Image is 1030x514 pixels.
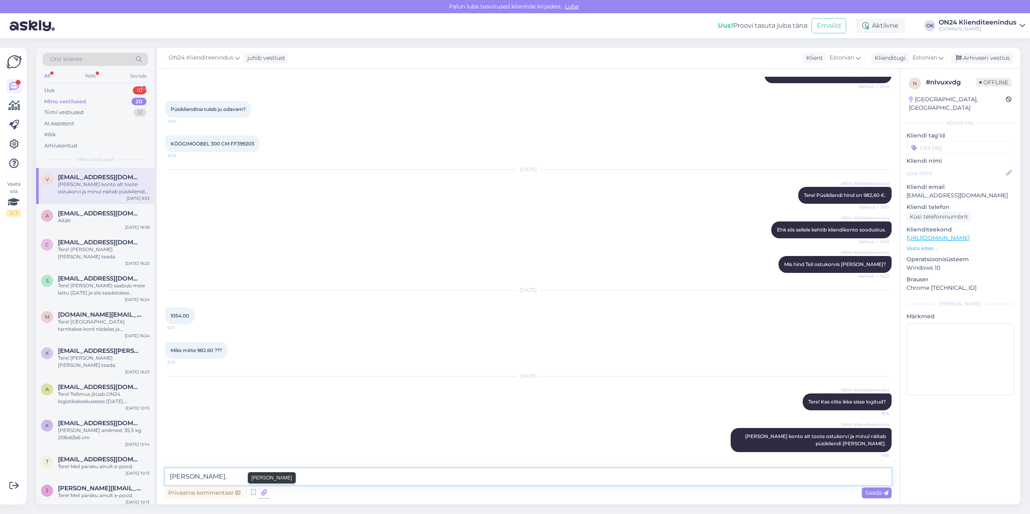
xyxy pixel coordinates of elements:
[58,427,150,441] div: [PERSON_NAME] andmed: 35,5 kg 208x63x6 cm
[128,71,148,81] div: Socials
[859,453,889,459] span: 9:15
[6,180,21,217] div: Vaata siia
[906,131,1014,140] p: Kliendi tag'id
[133,86,146,94] div: 10
[841,215,889,221] span: ON24 Klienditeenindus
[858,84,889,90] span: Nähtud ✓ 10:10
[745,433,887,446] span: [PERSON_NAME] konto alt toote ostukorvi ja minul näitab püsikliendi [PERSON_NAME].
[46,487,48,494] span: j
[58,391,150,405] div: Tere! Tellimus jõuab ON24 logistikakeskusesse [DATE]. Kullerfirma Venipak saadab Teile SMS-i kui ...
[906,211,971,222] div: Küsi telefoninumbrit
[909,95,1006,112] div: [GEOGRAPHIC_DATA], [GEOGRAPHIC_DATA]
[859,239,889,245] span: Nähtud ✓ 10:12
[777,227,886,233] span: Ehk siis sellele kehtib kliendikonto soodustus.
[165,166,892,173] div: [DATE]
[58,420,142,427] span: kullamae.mariann123@gmail.com
[6,209,21,217] div: 2 / 3
[913,53,937,62] span: Estonian
[58,181,150,195] div: [PERSON_NAME] konto alt toote ostukorvi ja minul näitab püsikliendi [PERSON_NAME].
[859,204,889,210] span: Nähtud ✓ 10:11
[171,313,189,319] span: 1054.00
[6,54,22,70] img: Askly Logo
[58,492,150,499] div: Tere! Meil paraku ainult e-pood.
[58,318,150,333] div: Tere! [GEOGRAPHIC_DATA] tarnitakse kord nädalas ja esmaspäeval.
[44,120,74,128] div: AI Assistent
[44,142,77,150] div: Arhiveeritud
[165,287,892,294] div: [DATE]
[45,422,49,428] span: k
[125,369,150,375] div: [DATE] 16:23
[125,297,150,303] div: [DATE] 16:24
[951,53,1013,63] div: Arhiveeri vestlus
[45,242,49,248] span: c
[44,98,86,106] div: Minu vestlused
[165,487,243,498] div: Privaatne kommentaar
[125,260,150,266] div: [DATE] 16:25
[58,485,142,492] span: jakovlevdeniss@gmail.com
[906,157,1014,165] p: Kliendi nimi
[562,3,581,10] span: Luba
[803,54,823,62] div: Klient
[718,22,733,29] b: Uus!
[924,20,935,31] div: OK
[906,183,1014,191] p: Kliendi email
[165,468,892,485] textarea: [PERSON_NAME]
[841,250,889,256] span: ON24 Klienditeenindus
[77,156,113,163] span: Minu vestlused
[812,18,846,33] button: Emailid
[906,191,1014,200] p: [EMAIL_ADDRESS][DOMAIN_NAME]
[906,275,1014,284] p: Brauser
[244,54,285,62] div: juhib vestlust
[165,373,892,380] div: [DATE]
[134,109,146,117] div: 12
[58,347,142,354] span: kulli.andres@ergo.ee
[167,325,198,331] span: 9:31
[906,264,1014,272] p: Windows 10
[907,169,1005,178] input: Lisa nimi
[169,53,233,62] span: ON24 Klienditeenindus
[906,312,1014,321] p: Märkmed
[926,78,976,87] div: # nlvuxvdg
[808,399,886,405] span: Tere! Kas olite ikka sisse logitud?
[45,314,49,320] span: m
[841,422,889,428] span: ON24 Klienditeenindus
[58,217,150,224] div: Aitäh
[126,470,150,476] div: [DATE] 10:13
[58,456,142,463] span: tanel231@gmail.com
[865,489,888,496] span: Saada
[171,347,222,353] span: Miks mitte 982.60 ???
[132,98,146,106] div: 20
[45,213,49,219] span: a
[127,195,150,201] div: [DATE] 9:33
[939,19,1025,32] a: ON24 Klienditeenindus[DOMAIN_NAME]
[50,55,82,63] span: Otsi kliente
[939,19,1016,26] div: ON24 Klienditeenindus
[906,203,1014,211] p: Kliendi telefon
[830,53,854,62] span: Estonian
[913,80,917,86] span: n
[58,239,142,246] span: cloudgazer129@gmail.com
[45,176,49,182] span: v
[83,71,97,81] div: Web
[841,180,889,186] span: ON24 Klienditeenindus
[44,109,84,117] div: Tiimi vestlused
[58,311,142,318] span: mikk.aeg@hotmail.com
[906,284,1014,292] p: Chrome [TECHNICAL_ID]
[906,141,1014,154] input: Lisa tag
[44,131,56,139] div: Kõik
[58,282,150,297] div: Tere! [PERSON_NAME] saabub meie lattu [DATE] ja siis saadetakse pakiautomaati.
[45,386,49,392] span: a
[804,192,886,198] span: Tere! Püsikliendi hind on 982,60 €.
[58,354,150,369] div: Tere! [PERSON_NAME] [PERSON_NAME] teada.
[125,441,150,447] div: [DATE] 10:14
[906,300,1014,307] div: [PERSON_NAME]
[784,261,886,267] span: Mis hind Teil ostukorvis [PERSON_NAME]?
[251,474,292,481] small: [PERSON_NAME]
[718,21,808,31] div: Proovi tasuta juba täna:
[46,278,49,284] span: s
[906,255,1014,264] p: Operatsioonisüsteem
[906,119,1014,127] div: Kliendi info
[125,224,150,230] div: [DATE] 16:36
[58,174,142,181] span: vitautasuzgrindis@hotmail.com
[856,18,905,33] div: Aktiivne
